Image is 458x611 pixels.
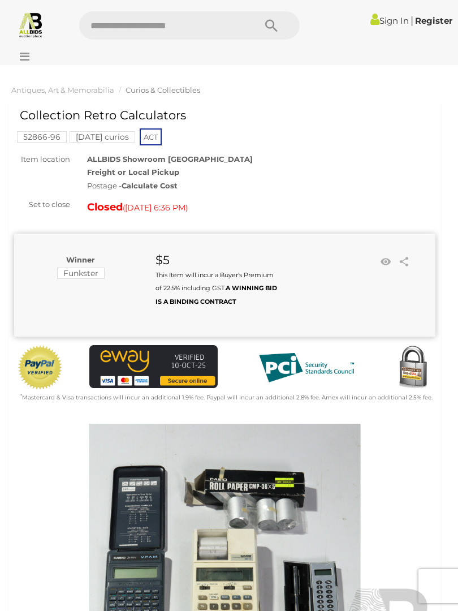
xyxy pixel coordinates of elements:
[18,11,44,38] img: Allbids.com.au
[411,14,413,27] span: |
[17,132,67,141] a: 52866-96
[377,253,394,270] li: Watch this item
[87,167,179,177] strong: Freight or Local Pickup
[6,153,79,166] div: Item location
[11,85,114,94] a: Antiques, Art & Memorabilia
[87,154,253,163] strong: ALLBIDS Showroom [GEOGRAPHIC_DATA]
[66,255,95,264] b: Winner
[125,203,185,213] span: [DATE] 6:36 PM
[87,179,435,192] div: Postage -
[122,181,178,190] strong: Calculate Cost
[89,345,218,388] img: eWAY Payment Gateway
[140,128,162,145] span: ACT
[370,15,409,26] a: Sign In
[6,198,79,211] div: Set to close
[70,131,135,143] mark: [DATE] curios
[415,15,452,26] a: Register
[243,11,300,40] button: Search
[155,271,277,305] small: This Item will incur a Buyer's Premium of 22.5% including GST.
[126,85,200,94] a: Curios & Collectibles
[20,109,330,122] h1: Collection Retro Calculators
[250,345,363,390] img: PCI DSS compliant
[70,132,135,141] a: [DATE] curios
[390,345,435,390] img: Secured by Rapid SSL
[155,284,277,305] b: A WINNING BID IS A BINDING CONTRACT
[20,394,433,401] small: Mastercard & Visa transactions will incur an additional 1.9% fee. Paypal will incur an additional...
[17,345,63,390] img: Official PayPal Seal
[57,268,105,279] mark: Funkster
[155,253,170,267] strong: $5
[123,203,188,212] span: ( )
[17,131,67,143] mark: 52866-96
[87,201,123,213] strong: Closed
